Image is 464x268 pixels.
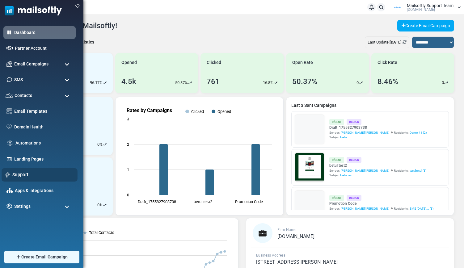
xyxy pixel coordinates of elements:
[97,141,107,148] div: %
[12,171,74,178] a: Support
[89,230,114,235] text: Total Contacts
[6,30,12,35] img: dashboard-icon-active.svg
[6,108,12,114] img: email-templates-icon.svg
[340,174,352,177] span: Hello test
[329,135,427,140] div: Subject:
[329,201,433,206] a: Promotion Code
[329,168,426,173] div: Sender: Recipients:
[263,80,273,86] p: 16.8%
[15,140,73,146] a: Automations
[235,199,263,204] text: Promotion Code
[256,253,285,258] span: Business Address
[21,254,68,260] span: Create Email Campaign
[341,206,390,211] span: [PERSON_NAME] [PERSON_NAME]
[15,92,32,99] span: Contacts
[329,119,344,124] div: Sent
[194,199,212,204] text: betul test2
[6,61,12,67] img: campaigns-icon.png
[410,168,426,173] a: test betul (3)
[127,117,129,121] text: 3
[378,76,398,87] div: 8.46%
[6,203,12,209] img: settings-icon.svg
[407,8,435,11] span: [DOMAIN_NAME]
[6,93,13,98] img: contacts-icon.svg
[14,77,23,83] span: SMS
[329,195,344,200] div: Sent
[292,59,313,66] span: Open Rate
[6,140,13,147] img: workflow.svg
[175,80,188,86] p: 50.37%
[410,130,427,135] a: Demo 41 (2)
[15,187,73,194] a: Apps & Integrations
[329,206,433,211] div: Sender: Recipients:
[347,119,361,124] div: Design
[341,130,390,135] span: [PERSON_NAME] [PERSON_NAME]
[390,40,402,44] b: [DATE]
[127,107,172,113] text: Rates by Campaigns
[397,20,454,31] a: Create Email Campaign
[97,141,99,148] p: 0
[14,29,73,36] a: Dashboard
[127,193,129,197] text: 0
[407,3,453,8] span: Mailsoftly Support Team
[291,102,449,109] a: Last 3 Sent Campaigns
[329,163,426,168] a: betul test2
[75,123,138,134] a: Shop Now and Save Big!
[329,125,427,130] a: Draft_1755827903738
[403,40,407,44] a: Refresh Stats
[14,108,73,115] a: Email Templates
[277,228,296,232] span: Firm Name
[329,173,426,178] div: Subject:
[378,59,397,66] span: Click Rate
[127,167,129,172] text: 1
[14,124,73,130] a: Domain Health
[442,80,444,86] p: 0
[32,162,181,168] p: Lorem ipsum dolor sit amet, consectetur adipiscing elit, sed do eiusmod tempor incididunt
[14,61,49,67] span: Email Campaigns
[329,130,427,135] div: Sender: Recipients:
[5,172,10,178] img: support-icon.svg
[28,107,185,117] h1: Test {(email)}
[410,206,433,211] a: SMS [DATE]... (3)
[347,195,361,200] div: Design
[6,124,12,129] img: domain-health-icon.svg
[256,259,338,265] span: [STREET_ADDRESS][PERSON_NAME]
[277,234,314,239] a: [DOMAIN_NAME]
[90,80,103,86] p: 96.17%
[6,77,12,82] img: sms-icon.png
[217,109,231,114] text: Opened
[15,45,73,52] a: Partner Account
[341,168,390,173] span: [PERSON_NAME] [PERSON_NAME]
[14,203,31,210] span: Settings
[6,156,12,162] img: landing_pages.svg
[329,157,344,162] div: Sent
[207,76,220,87] div: 761
[14,156,73,162] a: Landing Pages
[390,3,461,12] a: User Logo Mailsoftly Support Team [DOMAIN_NAME]
[120,102,278,210] svg: Rates by Campaigns
[121,59,137,66] span: Opened
[340,136,347,139] span: Hello
[292,76,317,87] div: 50.37%
[207,59,221,66] span: Clicked
[97,202,107,208] div: %
[347,157,361,162] div: Design
[81,126,132,131] strong: Shop Now and Save Big!
[390,3,405,12] img: User Logo
[97,202,99,208] p: 0
[365,36,409,48] div: Last Update:
[356,80,359,86] p: 0
[127,142,129,147] text: 2
[95,146,118,151] strong: Follow Us
[138,199,176,204] text: Draft_1755827903738
[191,109,204,114] text: Clicked
[121,76,136,87] div: 4.5k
